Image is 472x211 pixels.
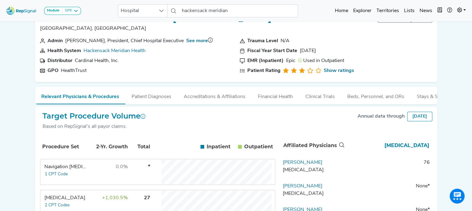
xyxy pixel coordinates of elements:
a: Territories [374,5,402,17]
div: Navigation Bronchoscopy [44,163,87,171]
a: Hackensack Meridian Health [83,48,146,53]
a: Show ratings [324,67,354,74]
a: [PERSON_NAME] [283,160,322,165]
th: Thoracic Surgery [346,135,432,156]
div: Thoracic Surgery [283,166,343,174]
div: Transbronchial Biopsy [44,194,87,202]
button: 2 CPT Codes [44,202,70,209]
td: 76 [345,159,432,177]
div: Patient Rating [247,67,281,74]
span: Inpatient [207,143,231,150]
strong: Module [47,9,60,12]
input: Search a hospital [179,4,298,17]
span: 0.0% [116,164,128,169]
button: Intel Book [435,5,445,17]
a: Explorer [351,5,374,17]
a: [PERSON_NAME] [283,184,322,189]
button: Financial Health [252,87,299,104]
h2: Target Procedure Volume [43,112,146,121]
button: Stays & Services [411,87,460,104]
div: Radiation Oncology [283,190,343,197]
a: News [417,5,435,17]
div: Fiscal Year Start Date [247,47,297,55]
div: SPE [62,8,72,13]
div: Admin [47,37,63,45]
th: Affiliated Physicians [281,135,346,156]
div: [PERSON_NAME], President, Chief Hospital Executive [65,37,184,45]
a: Home [332,5,351,17]
div: Annual data through [357,113,405,120]
th: Total [129,136,151,157]
p: [GEOGRAPHIC_DATA], [GEOGRAPHIC_DATA] [40,25,271,32]
div: EMR (Inpatient) [247,57,284,65]
a: Lists [402,5,417,17]
div: Health System [47,47,81,55]
a: See more [186,38,208,43]
span: Outpatient [244,143,273,150]
button: Patient Diagnoses [125,87,178,104]
div: Used in Outpatient [298,57,344,65]
div: GPO [47,67,58,74]
button: 1 CPT Code [44,171,68,178]
th: Procedure Set [41,136,88,157]
span: +1,030.5% [102,195,128,200]
div: Distributor [47,57,72,65]
div: Trauma Level [247,37,278,45]
div: Hackensack Meridian Health [83,47,146,55]
button: ModuleSPE [44,7,81,15]
span: None [416,184,427,189]
th: 2-Yr. Growth [88,136,129,157]
span: 27 [144,195,150,200]
div: [DATE] [300,47,316,55]
div: [DATE] [407,112,432,121]
div: N/A [281,37,290,45]
button: Clinical Trials [299,87,341,104]
div: Based on RepSignal's all payor claims. [43,123,146,130]
button: Relevant Physicians & Procedures [35,87,125,104]
span: Hospital [118,5,155,17]
div: Epic [286,57,295,65]
div: Cardinal Health, Inc. [75,57,119,65]
div: HealthTrust [61,67,87,74]
button: Accreditations & Affiliations [178,87,252,104]
div: Timothy J Hogan, President, Chief Hospital Executive [65,37,184,45]
button: Beds, Personnel, and ORs [341,87,411,104]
